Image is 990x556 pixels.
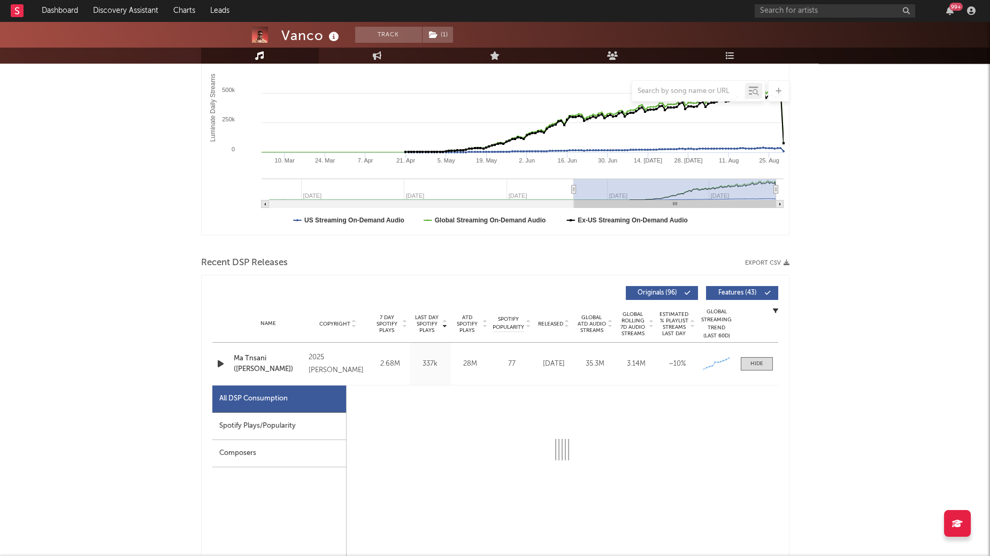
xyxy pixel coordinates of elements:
div: 2.68M [373,359,408,369]
div: Composers [212,440,346,467]
span: Global ATD Audio Streams [577,314,607,334]
div: 2025 [PERSON_NAME] [309,351,367,377]
svg: Luminate Daily Consumption [202,21,789,235]
span: Estimated % Playlist Streams Last Day [659,311,689,337]
span: Released [538,321,563,327]
text: Ex-US Streaming On-Demand Audio [578,217,688,224]
span: Recent DSP Releases [201,257,288,269]
text: 250k [222,116,235,122]
a: Ma Tnsani ([PERSON_NAME]) [234,353,304,374]
input: Search for artists [755,4,915,18]
input: Search by song name or URL [632,87,745,96]
div: Global Streaming Trend (Last 60D) [701,308,733,340]
div: Name [234,320,304,328]
text: 28. [DATE] [674,157,702,164]
div: 99 + [949,3,963,11]
button: Track [355,27,422,43]
div: 3.14M [618,359,654,369]
text: 25. Aug [759,157,779,164]
div: 28M [453,359,488,369]
div: [DATE] [536,359,572,369]
div: All DSP Consumption [212,385,346,413]
button: 99+ [946,6,954,15]
span: Global Rolling 7D Audio Streams [618,311,648,337]
text: US Streaming On-Demand Audio [304,217,404,224]
text: 16. Jun [557,157,577,164]
text: 0 [231,146,234,152]
span: Originals ( 96 ) [633,290,682,296]
span: ATD Spotify Plays [453,314,481,334]
text: 7. Apr [357,157,373,164]
button: Features(43) [706,286,778,300]
text: 2. Jun [519,157,535,164]
text: 5. May [437,157,455,164]
button: Originals(96) [626,286,698,300]
span: Features ( 43 ) [713,290,762,296]
div: 337k [413,359,448,369]
div: 35.3M [577,359,613,369]
span: 7 Day Spotify Plays [373,314,401,334]
button: Export CSV [745,260,789,266]
text: Luminate Daily Streams [209,74,216,142]
div: ~ 10 % [659,359,695,369]
text: Global Streaming On-Demand Audio [434,217,546,224]
button: (1) [423,27,453,43]
span: Spotify Popularity [493,315,524,331]
text: 30. Jun [598,157,617,164]
span: Copyright [319,321,350,327]
div: Vanco [281,27,342,44]
div: 77 [493,359,531,369]
text: 19. May [476,157,497,164]
text: 21. Apr [396,157,415,164]
div: Spotify Plays/Popularity [212,413,346,440]
text: 10. Mar [274,157,295,164]
text: 14. [DATE] [634,157,662,164]
span: ( 1 ) [422,27,454,43]
text: 11. Aug [718,157,738,164]
div: All DSP Consumption [219,392,288,405]
text: 24. Mar [314,157,335,164]
span: Last Day Spotify Plays [413,314,441,334]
